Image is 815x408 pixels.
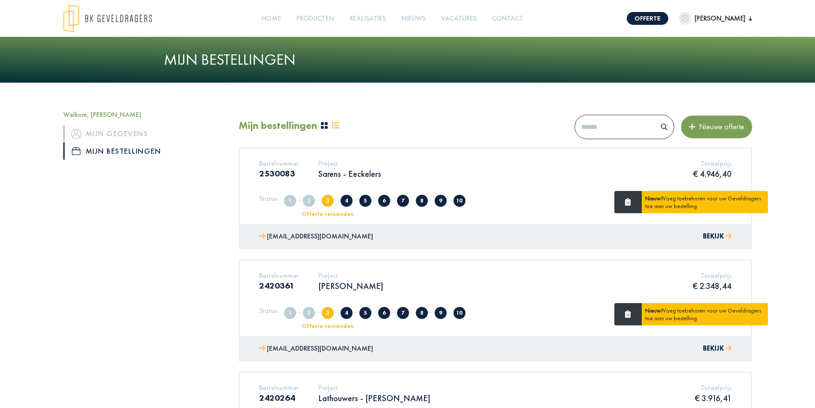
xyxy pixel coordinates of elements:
span: Klaar voor levering/afhaling [435,195,447,207]
img: dummypic.png [679,12,691,25]
h5: Welkom, [PERSON_NAME] [63,110,226,119]
p: € 2.348,44 [693,280,732,292]
a: iconMijn gegevens [63,125,226,142]
span: Offerte afgekeurd [359,307,371,319]
h5: Bestelnummer [259,159,299,167]
img: search.svg [661,124,667,130]
strong: Nieuw! [645,307,663,314]
a: Producten [293,9,338,28]
span: Volledig [303,195,315,207]
h3: 2420361 [259,280,299,291]
h5: Project [318,271,383,280]
h5: Project [318,159,381,167]
button: [PERSON_NAME] [679,12,752,25]
span: Offerte goedgekeurd [378,307,390,319]
span: In productie [397,195,409,207]
span: Offerte verzonden [322,307,334,319]
a: Nieuws [398,9,429,28]
span: Offerte in overleg [341,195,353,207]
div: Voeg toebehoren voor uw Geveldragers toe aan uw bestelling [642,303,768,325]
span: Offerte in overleg [341,307,353,319]
h3: 2530083 [259,168,299,179]
h1: Mijn bestellingen [164,51,652,69]
p: Sarens - Eeckelers [318,168,381,179]
strong: Nieuw! [645,194,663,202]
h2: Mijn bestellingen [239,119,317,132]
span: Aangemaakt [284,195,296,207]
button: Bekijk [703,342,732,355]
div: Offerte verzonden [292,211,363,217]
span: Volledig [303,307,315,319]
span: Klaar voor levering/afhaling [435,307,447,319]
a: iconMijn bestellingen [63,143,226,160]
img: icon [71,129,81,139]
a: Contact [489,9,527,28]
span: Aangemaakt [284,307,296,319]
span: In productie [397,307,409,319]
img: logo [63,4,152,33]
span: Offerte afgekeurd [359,195,371,207]
p: [PERSON_NAME] [318,280,383,292]
p: € 3.916,41 [695,393,732,404]
a: Realisaties [346,9,389,28]
span: Offerte goedgekeurd [378,195,390,207]
h5: Status: [259,307,279,315]
a: Offerte [627,12,668,25]
h5: Status: [259,194,279,203]
h5: Bestelnummer [259,384,299,392]
button: Nieuwe offerte [681,116,752,138]
h5: Bestelnummer [259,271,299,280]
h3: 2420264 [259,393,299,403]
span: [PERSON_NAME] [691,13,749,24]
a: Vacatures [438,9,480,28]
span: Geleverd/afgehaald [453,307,465,319]
span: In nabehandeling [416,307,428,319]
h5: Project [318,384,430,392]
h5: Totaalprijs [693,271,732,280]
a: [EMAIL_ADDRESS][DOMAIN_NAME] [259,230,373,243]
span: Nieuwe offerte [696,122,744,131]
p: € 4.946,40 [693,168,732,179]
div: Offerte verzonden [292,323,363,329]
span: Offerte verzonden [322,195,334,207]
h5: Totaalprijs [695,384,732,392]
h5: Totaalprijs [693,159,732,167]
a: [EMAIL_ADDRESS][DOMAIN_NAME] [259,342,373,355]
a: Home [258,9,285,28]
img: icon [72,147,80,155]
p: Lathouwers - [PERSON_NAME] [318,393,430,404]
span: In nabehandeling [416,195,428,207]
span: Geleverd/afgehaald [453,195,465,207]
button: Bekijk [703,230,732,243]
div: Voeg toebehoren voor uw Geveldragers toe aan uw bestelling [642,191,768,213]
